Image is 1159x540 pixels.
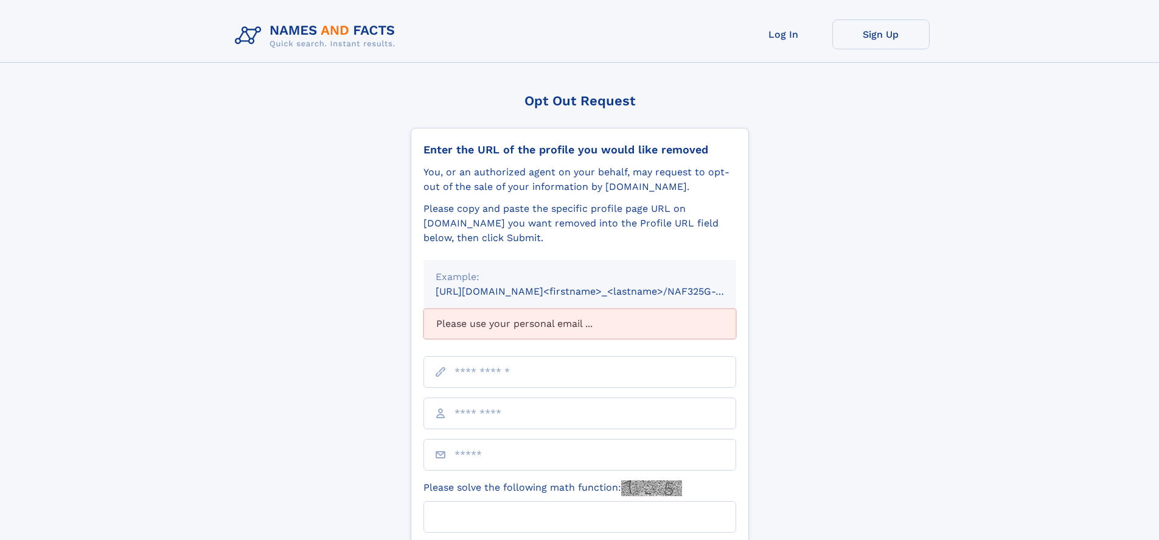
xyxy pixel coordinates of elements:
label: Please solve the following math function: [423,480,682,496]
div: You, or an authorized agent on your behalf, may request to opt-out of the sale of your informatio... [423,165,736,194]
div: Example: [436,270,724,284]
img: Logo Names and Facts [230,19,405,52]
div: Opt Out Request [411,93,749,108]
a: Log In [735,19,832,49]
a: Sign Up [832,19,930,49]
div: Please copy and paste the specific profile page URL on [DOMAIN_NAME] you want removed into the Pr... [423,202,736,245]
small: [URL][DOMAIN_NAME]<firstname>_<lastname>/NAF325G-xxxxxxxx [436,286,759,297]
div: Enter the URL of the profile you would like removed [423,143,736,156]
div: Please use your personal email ... [423,309,736,339]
